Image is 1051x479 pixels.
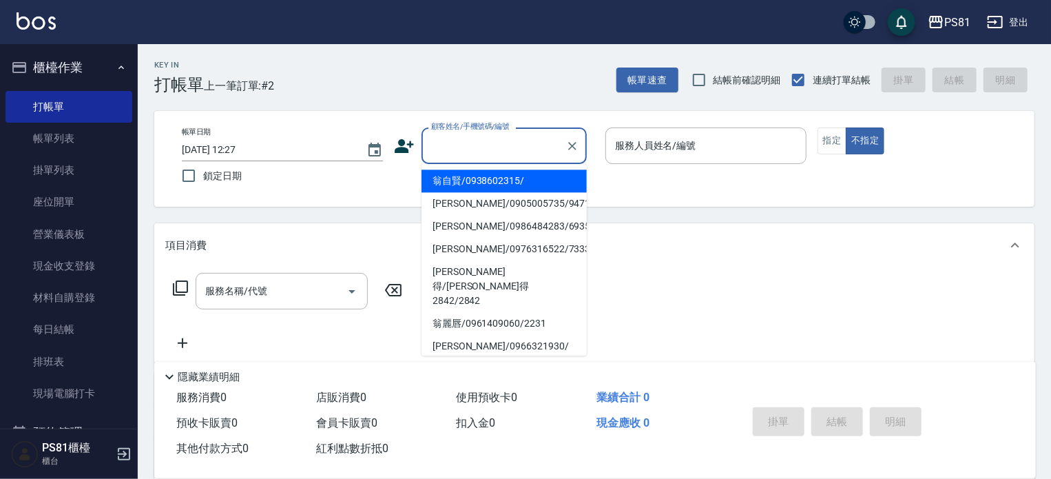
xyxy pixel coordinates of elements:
[6,91,132,123] a: 打帳單
[888,8,915,36] button: save
[431,121,510,132] label: 顧客姓名/手機號碼/編號
[6,186,132,218] a: 座位開單
[818,128,847,154] button: 指定
[11,440,39,468] img: Person
[154,223,1034,267] div: 項目消費
[6,378,132,409] a: 現場電腦打卡
[316,416,377,429] span: 會員卡販賣 0
[176,391,227,404] span: 服務消費 0
[922,8,976,37] button: PS81
[42,441,112,455] h5: PS81櫃檯
[846,128,884,154] button: 不指定
[341,281,363,303] button: Open
[6,50,132,85] button: 櫃檯作業
[42,455,112,467] p: 櫃台
[316,391,366,404] span: 店販消費 0
[813,73,871,88] span: 連續打單結帳
[616,68,678,93] button: 帳單速查
[457,416,496,429] span: 扣入金 0
[6,218,132,250] a: 營業儀表板
[6,314,132,345] a: 每日結帳
[596,391,649,404] span: 業績合計 0
[176,442,249,455] span: 其他付款方式 0
[203,169,242,183] span: 鎖定日期
[6,415,132,451] button: 預約管理
[422,261,587,312] li: [PERSON_NAME]得/[PERSON_NAME]得2842/2842
[17,12,56,30] img: Logo
[178,370,240,385] p: 隱藏業績明細
[204,77,275,94] span: 上一筆訂單:#2
[596,416,649,429] span: 現金應收 0
[422,215,587,238] li: [PERSON_NAME]/0986484283/6935
[165,238,207,253] p: 項目消費
[422,335,587,358] li: [PERSON_NAME]/0966321930/
[6,123,132,154] a: 帳單列表
[154,75,204,94] h3: 打帳單
[563,136,582,156] button: Clear
[6,250,132,282] a: 現金收支登錄
[6,346,132,378] a: 排班表
[182,127,211,137] label: 帳單日期
[358,134,391,167] button: Choose date, selected date is 2025-09-25
[944,14,970,31] div: PS81
[154,61,204,70] h2: Key In
[176,416,238,429] span: 預收卡販賣 0
[316,442,388,455] span: 紅利點數折抵 0
[422,312,587,335] li: 翁麗唇/0961409060/2231
[981,10,1034,35] button: 登出
[422,170,587,192] li: 翁自賢/0938602315/
[6,154,132,186] a: 掛單列表
[714,73,781,88] span: 結帳前確認明細
[457,391,518,404] span: 使用預收卡 0
[182,139,353,161] input: YYYY/MM/DD hh:mm
[422,238,587,261] li: [PERSON_NAME]/0976316522/7333
[422,192,587,215] li: [PERSON_NAME]/0905005735/9471
[6,282,132,314] a: 材料自購登錄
